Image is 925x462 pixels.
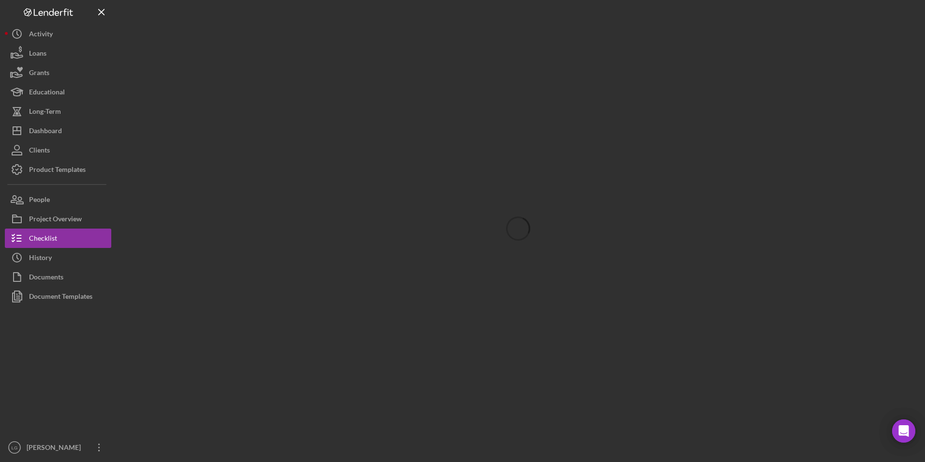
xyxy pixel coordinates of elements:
button: LG[PERSON_NAME] [5,438,111,457]
button: Document Templates [5,287,111,306]
button: Project Overview [5,209,111,229]
div: Product Templates [29,160,86,182]
button: People [5,190,111,209]
button: Grants [5,63,111,82]
button: Dashboard [5,121,111,140]
div: [PERSON_NAME] [24,438,87,460]
div: Checklist [29,229,57,250]
button: Clients [5,140,111,160]
div: Document Templates [29,287,92,308]
div: Documents [29,267,63,289]
div: People [29,190,50,212]
div: Grants [29,63,49,85]
div: Long-Term [29,102,61,123]
div: Activity [29,24,53,46]
div: Dashboard [29,121,62,143]
div: Educational [29,82,65,104]
text: LG [12,445,18,450]
button: Educational [5,82,111,102]
div: Open Intercom Messenger [892,419,915,443]
button: Checklist [5,229,111,248]
button: Documents [5,267,111,287]
button: Loans [5,44,111,63]
button: Product Templates [5,160,111,179]
div: Project Overview [29,209,82,231]
button: History [5,248,111,267]
button: Long-Term [5,102,111,121]
div: Loans [29,44,46,65]
div: Clients [29,140,50,162]
button: Activity [5,24,111,44]
div: History [29,248,52,270]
